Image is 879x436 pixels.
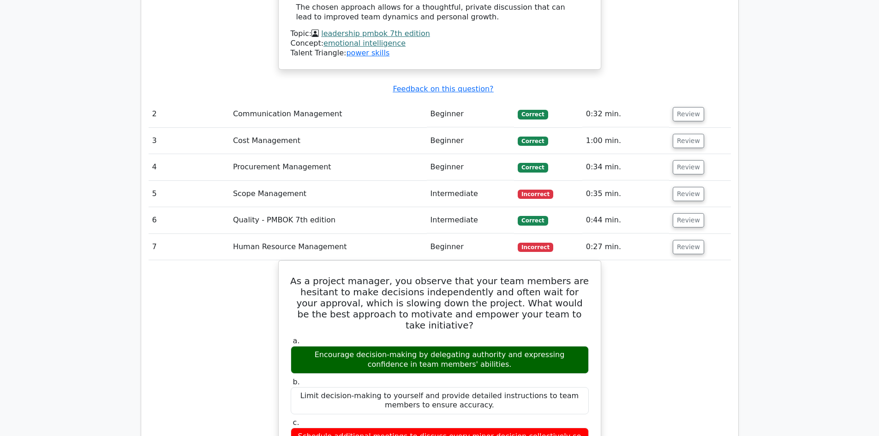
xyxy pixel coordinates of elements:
span: Incorrect [518,243,553,252]
td: 0:34 min. [582,154,669,180]
td: Beginner [427,154,514,180]
div: Limit decision-making to yourself and provide detailed instructions to team members to ensure acc... [291,387,589,415]
button: Review [673,240,704,254]
button: Review [673,160,704,174]
td: Beginner [427,128,514,154]
td: Human Resource Management [229,234,427,260]
td: 0:32 min. [582,101,669,127]
td: 0:27 min. [582,234,669,260]
td: 1:00 min. [582,128,669,154]
td: 6 [149,207,229,233]
button: Review [673,213,704,227]
span: Correct [518,163,548,172]
td: Cost Management [229,128,427,154]
td: 2 [149,101,229,127]
td: Intermediate [427,207,514,233]
td: 4 [149,154,229,180]
td: Scope Management [229,181,427,207]
a: emotional intelligence [323,39,406,48]
td: Beginner [427,234,514,260]
td: Quality - PMBOK 7th edition [229,207,427,233]
h5: As a project manager, you observe that your team members are hesitant to make decisions independe... [290,275,590,331]
td: 7 [149,234,229,260]
div: Concept: [291,39,589,48]
span: Correct [518,216,548,225]
td: 0:35 min. [582,181,669,207]
a: power skills [346,48,389,57]
div: Encourage decision-making by delegating authority and expressing confidence in team members' abil... [291,346,589,374]
td: Beginner [427,101,514,127]
td: Communication Management [229,101,427,127]
button: Review [673,107,704,121]
span: b. [293,377,300,386]
td: 5 [149,181,229,207]
td: Procurement Management [229,154,427,180]
span: a. [293,336,300,345]
td: Intermediate [427,181,514,207]
td: 3 [149,128,229,154]
a: leadership pmbok 7th edition [321,29,430,38]
span: Incorrect [518,190,553,199]
span: Correct [518,137,548,146]
span: Correct [518,110,548,119]
div: Talent Triangle: [291,29,589,58]
a: Feedback on this question? [393,84,493,93]
span: c. [293,418,299,427]
button: Review [673,187,704,201]
td: 0:44 min. [582,207,669,233]
button: Review [673,134,704,148]
div: Topic: [291,29,589,39]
